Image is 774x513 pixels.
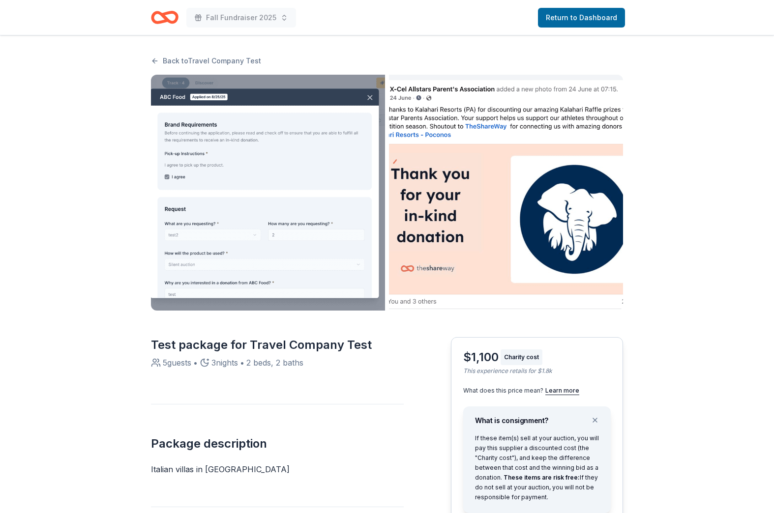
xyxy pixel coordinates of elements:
[206,12,276,24] span: Fall Fundraiser 2025
[501,349,542,365] div: Charity cost
[211,357,238,369] div: 3 nights
[151,463,404,475] p: Italian villas in [GEOGRAPHIC_DATA]
[538,8,625,28] a: Return to Dashboard
[163,357,191,369] div: 5 guests
[545,387,579,395] button: Learn more
[151,55,261,67] a: Back toTravel Company Test
[151,436,404,452] h2: Package description
[186,8,296,28] button: Fall Fundraiser 2025
[475,434,599,501] span: If these item(s) sell at your auction, you will pay this supplier a discounted cost (the "Charity...
[193,357,198,369] div: •
[389,75,623,311] img: Listing photo
[463,387,611,395] div: What does this price mean?
[475,416,548,425] span: What is consignment?
[240,357,244,369] div: •
[246,357,303,369] div: 2 beds, 2 baths
[151,6,179,29] a: Home
[504,474,580,481] span: These items are risk free:
[151,75,623,311] button: Listing photoListing photo
[463,349,499,365] div: $1,100
[463,367,611,375] div: This experience retails for $1.8k
[151,75,385,311] img: Listing photo
[151,337,404,353] div: Test package for Travel Company Test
